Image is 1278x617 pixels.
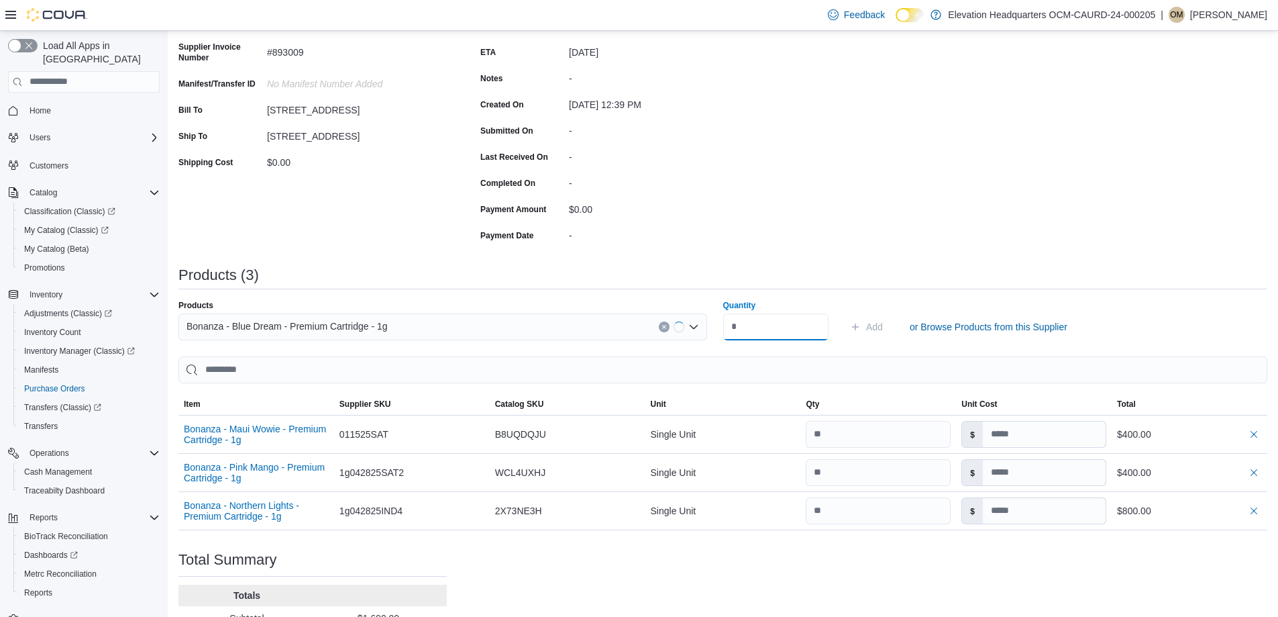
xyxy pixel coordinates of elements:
[961,399,997,410] span: Unit Cost
[800,393,956,415] button: Qty
[30,105,51,116] span: Home
[19,324,160,340] span: Inventory Count
[962,498,983,524] label: $
[19,324,87,340] a: Inventory Count
[24,185,160,201] span: Catalog
[30,187,57,198] span: Catalog
[904,314,1073,340] button: or Browse Products from this Supplier
[24,158,74,174] a: Customers
[24,130,56,146] button: Users
[480,99,524,110] label: Created On
[19,362,160,378] span: Manifests
[19,222,160,238] span: My Catalog (Classic)
[13,202,165,221] a: Classification (Classic)
[13,342,165,361] a: Inventory Manager (Classic)
[30,512,58,523] span: Reports
[19,418,160,434] span: Transfers
[13,546,165,565] a: Dashboards
[178,42,262,63] label: Supplier Invoice Number
[3,155,165,175] button: Customers
[1169,7,1185,23] div: Osvaldo Montalvo
[569,173,749,189] div: -
[24,103,56,119] a: Home
[19,222,114,238] a: My Catalog (Classic)
[13,323,165,342] button: Inventory Count
[19,399,107,416] a: Transfers (Classic)
[896,8,924,22] input: Dark Mode
[1117,503,1262,519] div: $800.00
[24,587,52,598] span: Reports
[339,503,403,519] span: 1g042825IND4
[19,362,64,378] a: Manifests
[3,444,165,463] button: Operations
[184,589,310,602] p: Totals
[19,203,160,220] span: Classification (Classic)
[24,467,92,477] span: Cash Management
[13,417,165,436] button: Transfers
[27,8,87,21] img: Cova
[822,1,890,28] a: Feedback
[19,483,160,499] span: Traceabilty Dashboard
[569,42,749,58] div: [DATE]
[24,510,160,526] span: Reports
[184,500,329,522] button: Bonanza - Northern Lights - Premium Cartridge - 1g
[1117,399,1136,410] span: Total
[480,152,548,162] label: Last Received On
[19,305,160,322] span: Adjustments (Classic)
[24,402,101,413] span: Transfers (Classic)
[24,308,112,319] span: Adjustments (Classic)
[569,120,749,136] div: -
[30,160,68,171] span: Customers
[13,583,165,602] button: Reports
[19,241,95,257] a: My Catalog (Beta)
[13,258,165,277] button: Promotions
[19,547,160,563] span: Dashboards
[30,448,69,459] span: Operations
[184,399,201,410] span: Item
[19,528,113,544] a: BioTrack Reconciliation
[1117,465,1262,481] div: $400.00
[24,244,89,254] span: My Catalog (Beta)
[480,230,533,241] label: Payment Date
[267,152,447,168] div: $0.00
[19,260,70,276] a: Promotions
[13,379,165,398] button: Purchase Orders
[480,204,546,215] label: Payment Amount
[24,531,108,542] span: BioTrack Reconciliation
[844,8,885,21] span: Feedback
[569,68,749,84] div: -
[806,399,819,410] span: Qty
[19,528,160,544] span: BioTrack Reconciliation
[13,398,165,417] a: Transfers (Classic)
[19,343,140,359] a: Inventory Manager (Classic)
[19,464,160,480] span: Cash Management
[267,126,447,142] div: [STREET_ADDRESS]
[1190,7,1267,23] p: [PERSON_NAME]
[948,7,1155,23] p: Elevation Headquarters OCM-CAURD-24-000205
[30,289,62,300] span: Inventory
[13,463,165,481] button: Cash Management
[178,267,259,283] h3: Products (3)
[19,399,160,416] span: Transfers (Classic)
[645,497,801,524] div: Single Unit
[495,465,545,481] span: WCL4UXHJ
[866,320,883,334] span: Add
[495,503,542,519] span: 2X73NE3H
[24,569,97,579] span: Metrc Reconciliation
[24,156,160,173] span: Customers
[339,399,391,410] span: Supplier SKU
[19,585,58,601] a: Reports
[19,547,83,563] a: Dashboards
[24,550,78,561] span: Dashboards
[13,527,165,546] button: BioTrack Reconciliation
[962,422,983,447] label: $
[13,240,165,258] button: My Catalog (Beta)
[688,322,699,332] button: Open list of options
[3,128,165,147] button: Users
[490,393,645,415] button: Catalog SKU
[24,485,105,496] span: Traceabilty Dashboard
[19,585,160,601] span: Reports
[19,343,160,359] span: Inventory Manager (Classic)
[178,79,256,89] label: Manifest/Transfer ID
[480,47,496,58] label: ETA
